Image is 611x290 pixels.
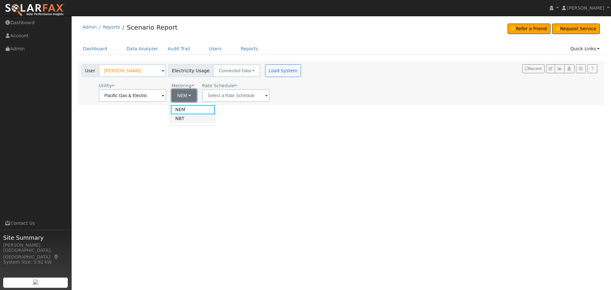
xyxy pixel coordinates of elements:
[5,4,65,17] img: SolarFax
[202,89,270,102] input: Select a Rate Schedule
[204,43,227,55] a: Users
[99,82,166,89] div: Utility
[163,43,195,55] a: Audit Trail
[236,43,263,55] a: Reports
[83,25,97,30] a: Admin
[213,64,260,77] button: Connected Data
[564,64,574,73] button: Login As
[265,64,301,77] button: Load System
[587,64,597,73] a: Help Link
[122,43,163,55] a: Data Analyzer
[78,43,112,55] a: Dashboard
[172,82,197,89] div: Metering
[33,279,38,285] img: retrieve
[99,64,166,77] input: Select a User
[202,83,237,88] span: Alias: HEV2A
[3,259,68,265] div: System Size: 3.92 kW
[81,64,99,77] span: User
[546,64,555,73] button: Edit User
[508,24,551,34] a: Refer a Friend
[567,5,604,11] span: [PERSON_NAME]
[576,64,586,73] button: Settings
[3,233,68,242] span: Site Summary
[552,24,600,34] a: Request Service
[53,254,59,259] a: Map
[3,242,68,249] div: [PERSON_NAME]
[171,105,215,114] a: NEM
[555,64,565,73] button: Multi-Series Graph
[103,25,120,30] a: Reports
[171,114,215,123] a: NBT
[99,89,166,102] input: Select a Utility
[522,64,544,73] button: Recent
[3,247,68,260] div: [GEOGRAPHIC_DATA], [GEOGRAPHIC_DATA]
[565,43,604,55] a: Quick Links
[127,24,178,31] a: Scenario Report
[168,64,213,77] span: Electricity Usage
[172,89,197,102] button: NEM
